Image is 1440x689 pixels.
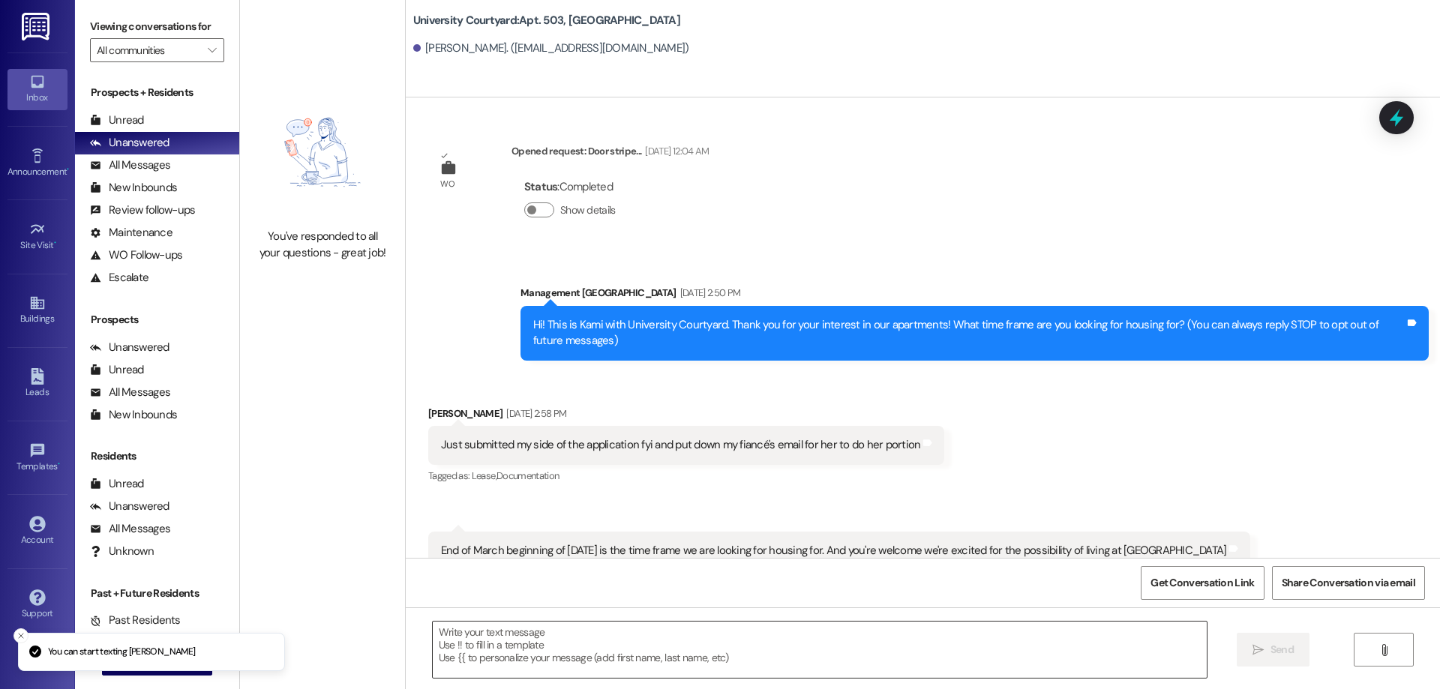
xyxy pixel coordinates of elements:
div: WO Follow-ups [90,247,182,263]
div: All Messages [90,521,170,537]
div: Unanswered [90,499,169,514]
div: [DATE] 12:04 AM [641,143,709,159]
img: empty-state [256,83,388,221]
button: Send [1237,633,1309,667]
label: Viewing conversations for [90,15,224,38]
span: Documentation [496,469,559,482]
div: Unanswered [90,340,169,355]
span: • [67,164,69,175]
div: [PERSON_NAME] [428,406,945,427]
div: Opened request: Door stripe... [511,143,709,164]
b: Status [524,179,558,194]
div: Residents [75,448,239,464]
a: Templates • [7,438,67,478]
div: Unanswered [90,135,169,151]
div: Hi! This is Kami with University Courtyard. Thank you for your interest in our apartments! What t... [533,317,1405,349]
div: Past Residents [90,613,181,628]
div: All Messages [90,385,170,400]
a: Inbox [7,69,67,109]
div: [PERSON_NAME]. ([EMAIL_ADDRESS][DOMAIN_NAME]) [413,40,689,56]
p: You can start texting [PERSON_NAME] [48,646,196,659]
input: All communities [97,38,200,62]
div: [DATE] 2:58 PM [502,406,566,421]
button: Get Conversation Link [1141,566,1264,600]
span: • [58,459,60,469]
a: Leads [7,364,67,404]
img: ResiDesk Logo [22,13,52,40]
b: University Courtyard: Apt. 503, [GEOGRAPHIC_DATA] [413,13,680,28]
i:  [208,44,216,56]
div: [DATE] 2:50 PM [676,285,741,301]
div: New Inbounds [90,180,177,196]
span: Get Conversation Link [1150,575,1254,591]
div: Review follow-ups [90,202,195,218]
div: Prospects [75,312,239,328]
div: Unread [90,112,144,128]
div: Maintenance [90,225,172,241]
span: • [54,238,56,248]
a: Buildings [7,290,67,331]
div: Past + Future Residents [75,586,239,601]
label: Show details [560,202,616,218]
div: Unread [90,362,144,378]
span: Share Conversation via email [1282,575,1415,591]
div: You've responded to all your questions - great job! [256,229,388,261]
div: Unknown [90,544,154,559]
div: : Completed [524,175,622,199]
div: Tagged as: [428,465,945,487]
div: Management [GEOGRAPHIC_DATA] [520,285,1429,306]
i:  [1378,644,1390,656]
div: New Inbounds [90,407,177,423]
span: Lease , [472,469,496,482]
div: WO [440,176,454,192]
div: Unread [90,476,144,492]
div: All Messages [90,157,170,173]
span: Send [1270,642,1294,658]
a: Account [7,511,67,552]
div: End of March beginning of [DATE] is the time frame we are looking for housing for. And you're wel... [441,543,1227,559]
div: Escalate [90,270,148,286]
a: Site Visit • [7,217,67,257]
div: Just submitted my side of the application fyi and put down my fiancé's email for her to do her po... [441,437,921,453]
div: Prospects + Residents [75,85,239,100]
button: Share Conversation via email [1272,566,1425,600]
button: Close toast [13,628,28,643]
a: Support [7,585,67,625]
i:  [1252,644,1264,656]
